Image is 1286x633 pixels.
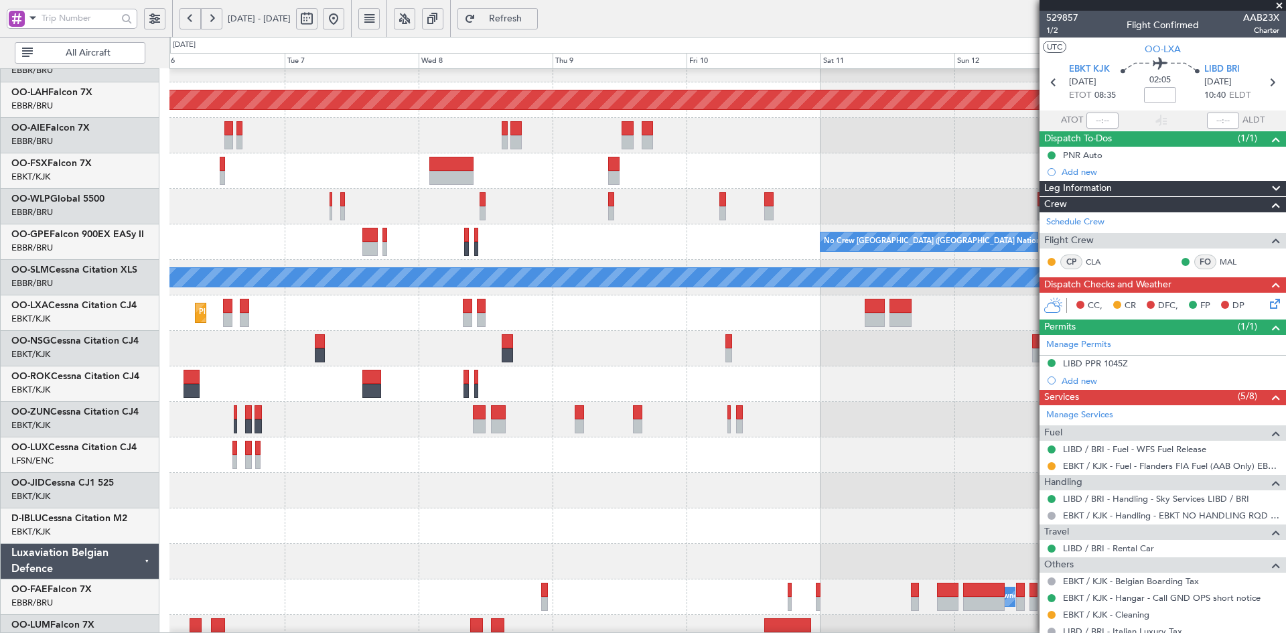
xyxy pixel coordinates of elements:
[11,443,137,452] a: OO-LUXCessna Citation CJ4
[1044,524,1069,540] span: Travel
[1044,233,1094,249] span: Flight Crew
[1061,114,1083,127] span: ATOT
[1232,299,1244,313] span: DP
[954,53,1088,69] div: Sun 12
[11,194,50,204] span: OO-WLP
[11,443,48,452] span: OO-LUX
[1063,149,1102,161] div: PNR Auto
[11,88,48,97] span: OO-LAH
[1238,320,1257,334] span: (1/1)
[11,313,50,325] a: EBKT/KJK
[419,53,553,69] div: Wed 8
[1220,256,1250,268] a: MAL
[1243,11,1279,25] span: AAB23X
[1063,358,1128,369] div: LIBD PPR 1045Z
[11,597,53,609] a: EBBR/BRU
[1086,113,1119,129] input: --:--
[11,620,50,630] span: OO-LUM
[1044,277,1171,293] span: Dispatch Checks and Weather
[11,301,48,310] span: OO-LXA
[11,64,53,76] a: EBBR/BRU
[11,242,53,254] a: EBBR/BRU
[1044,425,1062,441] span: Fuel
[1125,299,1136,313] span: CR
[11,336,139,346] a: OO-NSGCessna Citation CJ4
[11,372,139,381] a: OO-ROKCessna Citation CJ4
[11,265,49,275] span: OO-SLM
[1069,63,1110,76] span: EBKT KJK
[687,53,820,69] div: Fri 10
[11,455,54,467] a: LFSN/ENC
[1158,299,1178,313] span: DFC,
[824,232,1048,252] div: No Crew [GEOGRAPHIC_DATA] ([GEOGRAPHIC_DATA] National)
[11,100,53,112] a: EBBR/BRU
[11,230,50,239] span: OO-GPE
[11,230,144,239] a: OO-GPEFalcon 900EX EASy II
[1238,389,1257,403] span: (5/8)
[1063,592,1261,604] a: EBKT / KJK - Hangar - Call GND OPS short notice
[11,159,92,168] a: OO-FSXFalcon 7X
[1204,76,1232,89] span: [DATE]
[1044,197,1067,212] span: Crew
[15,42,145,64] button: All Aircraft
[42,8,117,28] input: Trip Number
[11,265,137,275] a: OO-SLMCessna Citation XLS
[1063,575,1199,587] a: EBKT / KJK - Belgian Boarding Tax
[1046,216,1104,229] a: Schedule Crew
[1063,460,1279,472] a: EBKT / KJK - Fuel - Flanders FIA Fuel (AAB Only) EBKT / KJK
[1046,409,1113,422] a: Manage Services
[1200,299,1210,313] span: FP
[11,585,48,594] span: OO-FAE
[11,301,137,310] a: OO-LXACessna Citation CJ4
[11,407,139,417] a: OO-ZUNCessna Citation CJ4
[1069,76,1096,89] span: [DATE]
[1094,89,1116,102] span: 08:35
[11,123,46,133] span: OO-AIE
[11,478,114,488] a: OO-JIDCessna CJ1 525
[1046,25,1078,36] span: 1/2
[1044,131,1112,147] span: Dispatch To-Dos
[11,171,50,183] a: EBKT/KJK
[1127,18,1199,32] div: Flight Confirmed
[1044,181,1112,196] span: Leg Information
[478,14,533,23] span: Refresh
[11,336,50,346] span: OO-NSG
[1069,89,1091,102] span: ETOT
[553,53,687,69] div: Thu 9
[1204,63,1240,76] span: LIBD BRI
[1044,475,1082,490] span: Handling
[1145,42,1181,56] span: OO-LXA
[151,53,285,69] div: Mon 6
[11,348,50,360] a: EBKT/KJK
[11,585,92,594] a: OO-FAEFalcon 7X
[11,514,42,523] span: D-IBLU
[11,135,53,147] a: EBBR/BRU
[1229,89,1251,102] span: ELDT
[1062,375,1279,386] div: Add new
[35,48,141,58] span: All Aircraft
[1043,41,1066,53] button: UTC
[1062,166,1279,178] div: Add new
[1149,74,1171,87] span: 02:05
[1063,609,1149,620] a: EBKT / KJK - Cleaning
[11,372,51,381] span: OO-ROK
[1046,338,1111,352] a: Manage Permits
[1194,255,1216,269] div: FO
[1204,89,1226,102] span: 10:40
[11,277,53,289] a: EBBR/BRU
[1086,256,1116,268] a: CLA
[11,490,50,502] a: EBKT/KJK
[1238,131,1257,145] span: (1/1)
[1063,493,1249,504] a: LIBD / BRI - Handling - Sky Services LIBD / BRI
[11,514,127,523] a: D-IBLUCessna Citation M2
[11,478,45,488] span: OO-JID
[1046,11,1078,25] span: 529857
[11,620,94,630] a: OO-LUMFalcon 7X
[1088,299,1102,313] span: CC,
[1063,543,1154,554] a: LIBD / BRI - Rental Car
[11,123,90,133] a: OO-AIEFalcon 7X
[1063,510,1279,521] a: EBKT / KJK - Handling - EBKT NO HANDLING RQD FOR CJ
[228,13,291,25] span: [DATE] - [DATE]
[1044,390,1079,405] span: Services
[820,53,954,69] div: Sat 11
